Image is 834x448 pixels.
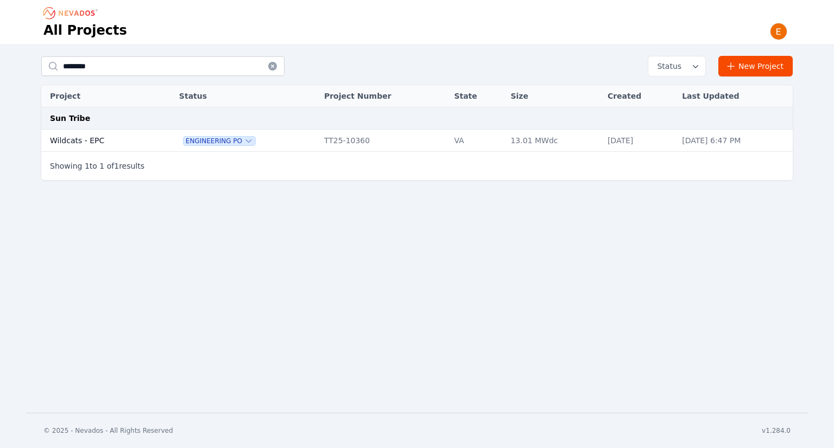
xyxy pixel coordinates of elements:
[184,137,255,145] button: Engineering PO
[41,85,156,107] th: Project
[648,56,705,76] button: Status
[602,130,677,152] td: [DATE]
[762,426,791,435] div: v1.284.0
[602,85,677,107] th: Created
[653,61,681,72] span: Status
[718,56,793,76] a: New Project
[43,426,173,435] div: © 2025 - Nevados - All Rights Reserved
[99,162,104,170] span: 1
[41,130,793,152] tr: Wildcats - EPCEngineering POTT25-10360VA13.01 MWdc[DATE][DATE] 6:47 PM
[677,130,793,152] td: [DATE] 6:47 PM
[43,4,101,22] nav: Breadcrumb
[319,85,448,107] th: Project Number
[174,85,319,107] th: Status
[448,85,505,107] th: State
[50,161,144,171] p: Showing to of results
[319,130,448,152] td: TT25-10360
[770,23,787,40] img: Emily Walker
[41,107,793,130] td: Sun Tribe
[448,130,505,152] td: VA
[43,22,127,39] h1: All Projects
[505,130,602,152] td: 13.01 MWdc
[505,85,602,107] th: Size
[114,162,119,170] span: 1
[85,162,90,170] span: 1
[677,85,793,107] th: Last Updated
[41,130,156,152] td: Wildcats - EPC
